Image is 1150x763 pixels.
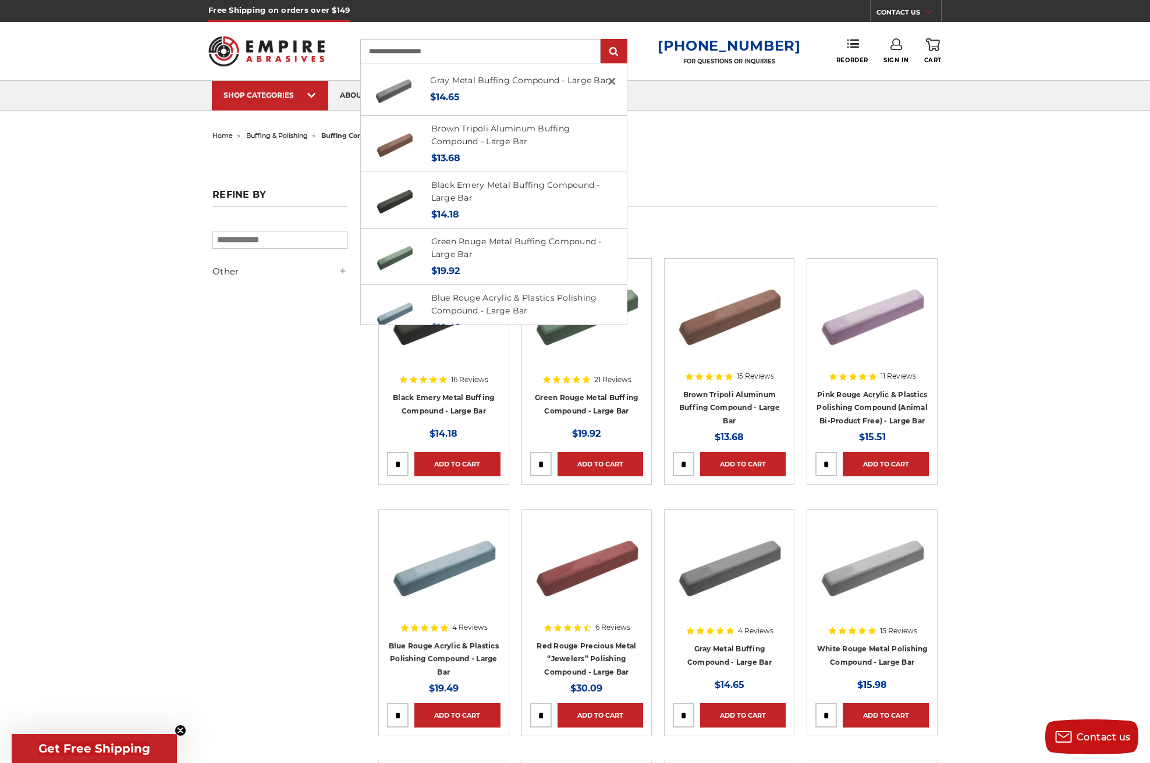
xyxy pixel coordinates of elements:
[658,58,801,65] p: FOR QUESTIONS OR INQUIRIES
[530,267,643,416] a: Green Rouge Aluminum Buffing Compound
[389,641,499,676] a: Blue Rouge Acrylic & Plastics Polishing Compound - Large Bar
[246,131,308,140] a: buffing & polishing
[387,518,500,611] img: Blue rouge polishing compound
[375,180,414,220] img: Black Stainless Steel Buffing Compound
[431,209,459,220] span: $14.18
[430,75,609,85] a: Gray Metal Buffing Compound - Large Bar
[431,265,460,276] span: $19.92
[815,267,928,360] img: Pink Plastic Polishing Compound
[328,81,389,110] a: about us
[431,236,602,260] a: Green Rouge Metal Buffing Compound - Large Bar
[429,683,459,694] span: $19.49
[570,683,602,694] span: $30.09
[530,518,643,611] img: Red Rouge Jewelers Buffing Compound
[836,38,868,63] a: Reorder
[430,91,460,102] span: $14.65
[375,124,414,163] img: Brown Tripoli Aluminum Buffing Compound
[431,180,600,204] a: Black Emery Metal Buffing Compound - Large Bar
[859,432,886,443] span: $15.51
[924,38,942,64] a: Cart
[815,518,928,611] img: White Rouge Buffing Compound
[673,518,786,611] img: Gray Buffing Compound
[387,518,500,667] a: Blue rouge polishing compound
[223,91,317,99] div: SHOP CATEGORIES
[857,679,887,690] span: $15.98
[673,518,786,667] a: Gray Buffing Compound
[602,72,621,91] a: Close
[375,293,414,333] img: Blue rouge polishing compound
[387,267,500,416] a: Black Stainless Steel Buffing Compound
[817,390,928,425] a: Pink Rouge Acrylic & Plastics Polishing Compound (Animal Bi-Product Free) - Large Bar
[374,70,413,109] img: Gray Buffing Compound
[430,428,457,439] span: $14.18
[12,734,177,763] div: Get Free ShippingClose teaser
[1045,719,1138,754] button: Contact us
[175,725,186,736] button: Close teaser
[715,679,744,690] span: $14.65
[606,70,617,92] span: ×
[700,703,786,728] a: Add to Cart
[679,390,780,425] a: Brown Tripoli Aluminum Buffing Compound - Large Bar
[212,189,347,207] h5: Refine by
[212,131,233,140] a: home
[530,518,643,667] a: Red Rouge Jewelers Buffing Compound
[431,152,460,163] span: $13.68
[602,40,626,63] input: Submit
[431,123,570,147] a: Brown Tripoli Aluminum Buffing Compound - Large Bar
[658,37,801,54] a: [PHONE_NUMBER]
[843,703,928,728] a: Add to Cart
[212,265,347,279] h5: Other
[673,267,786,416] a: Brown Tripoli Aluminum Buffing Compound
[815,267,928,416] a: Pink Plastic Polishing Compound
[843,452,928,476] a: Add to Cart
[673,267,786,360] img: Brown Tripoli Aluminum Buffing Compound
[431,322,461,333] span: $19.49
[700,452,786,476] a: Add to Cart
[836,56,868,64] span: Reorder
[375,182,938,207] h1: buffing compounds
[537,641,636,676] a: Red Rouge Precious Metal “Jewelers” Polishing Compound - Large Bar
[375,237,414,276] img: Green Rouge Aluminum Buffing Compound
[1077,732,1131,743] span: Contact us
[414,452,500,476] a: Add to Cart
[572,428,601,439] span: $19.92
[815,518,928,667] a: White Rouge Buffing Compound
[924,56,942,64] span: Cart
[431,293,597,316] a: Blue Rouge Acrylic & Plastics Polishing Compound - Large Bar
[715,432,744,443] span: $13.68
[883,56,908,64] span: Sign In
[208,28,325,74] img: Empire Abrasives
[558,452,643,476] a: Add to Cart
[414,703,500,728] a: Add to Cart
[321,131,391,140] span: buffing compounds
[876,6,941,22] a: CONTACT US
[38,741,150,755] span: Get Free Shipping
[558,703,643,728] a: Add to Cart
